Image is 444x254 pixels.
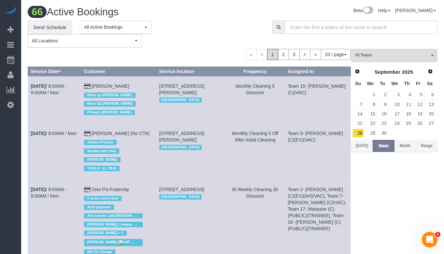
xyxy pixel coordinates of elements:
[225,123,285,179] td: Frequency
[31,83,46,89] b: [DATE]
[87,240,163,244] span: [PERSON_NAME]- 7343680881
[246,49,351,60] nav: Pagination navigation
[351,49,437,62] button: All Teams
[351,140,373,152] button: [DATE]
[84,222,143,227] span: [PERSON_NAME], Leeana, or [PERSON_NAME]
[159,194,202,200] span: [GEOGRAPHIC_DATA]
[299,49,310,60] a: >
[159,97,202,103] span: [GEOGRAPHIC_DATA]
[422,232,437,247] iframe: Intercom live chat
[84,166,120,171] span: TOOLS: V,L,TB,B
[156,123,225,179] td: Service location
[81,123,156,179] td: Customer
[364,129,376,138] a: 29
[352,100,364,109] a: 7
[388,100,401,109] a: 10
[380,81,385,86] span: Tuesday
[28,123,81,179] td: Schedule date
[119,240,130,245] img: call
[352,110,364,118] a: 14
[424,110,435,118] a: 20
[28,67,81,76] th: Service Date
[159,83,204,95] span: [STREET_ADDRESS][PERSON_NAME]
[355,69,360,74] span: Prev
[364,100,376,109] a: 8
[435,232,440,237] span: 1
[256,49,267,60] span: <
[364,110,376,118] a: 15
[28,6,47,18] span: 66
[92,83,129,89] a: [PERSON_NAME]
[31,131,46,136] b: [DATE]
[373,140,394,152] button: Week
[84,110,135,115] span: Primary [PERSON_NAME]
[377,129,388,138] a: 30
[402,69,413,75] span: 2025
[80,21,151,34] button: All Active Bookings
[159,131,204,142] span: [STREET_ADDRESS][PERSON_NAME]
[416,81,421,86] span: Friday
[377,119,388,128] a: 23
[391,81,398,86] span: Wednesday
[84,157,121,162] span: [PERSON_NAME]
[402,91,412,99] a: 4
[278,49,289,60] a: 2
[84,131,91,136] i: Credit Card Payment
[388,119,401,128] a: 24
[355,81,361,86] span: Sunday
[289,49,300,60] a: 3
[156,67,225,76] th: Service location
[84,231,127,236] span: [PERSON_NAME] + 1
[84,93,136,98] span: Back up [PERSON_NAME]
[31,131,77,136] a: [DATE]/ 8:00AM / Mon
[377,91,388,99] a: 2
[285,21,437,34] input: Enter the first 3 letters of the name to search
[131,240,143,245] img: sms
[394,140,416,152] button: Month
[84,204,114,210] span: ACH payment
[28,76,81,123] td: Schedule date
[84,148,120,154] span: flexible with time
[81,67,156,76] th: Customer
[355,52,429,58] span: All Teams
[353,67,362,76] a: Prev
[426,67,435,76] a: Next
[424,100,435,109] a: 13
[427,81,433,86] span: Saturday
[402,100,412,109] a: 11
[377,100,388,109] a: 9
[424,91,435,99] a: 6
[413,119,424,128] a: 26
[395,8,436,13] a: [PERSON_NAME]
[32,37,133,44] span: All Locations
[156,76,225,123] td: Service location
[92,187,129,192] a: Zeta Psi Fraternity
[159,96,222,104] div: Location
[404,81,410,86] span: Thursday
[246,49,257,60] span: «
[31,187,46,192] b: [DATE]
[28,34,142,48] button: All Locations
[364,91,376,99] a: 1
[285,123,351,179] td: Assigned to
[285,76,351,123] td: Assigned to
[159,187,204,192] span: [STREET_ADDRESS]
[388,110,401,118] a: 17
[159,143,222,152] div: Location
[225,76,285,123] td: Frequency
[4,7,17,16] img: Automaid Logo
[352,129,364,138] a: 28
[428,69,433,74] span: Next
[352,119,364,128] a: 21
[377,110,388,118] a: 16
[28,21,72,34] a: Send Schedule
[84,187,91,192] i: Credit Card Payment
[92,131,150,136] a: [PERSON_NAME] (No CTA)
[363,7,373,15] img: New interface
[351,49,437,59] ol: All Teams
[364,119,376,128] a: 22
[321,49,351,60] button: 20 / page
[375,69,401,75] span: September
[159,193,222,201] div: Location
